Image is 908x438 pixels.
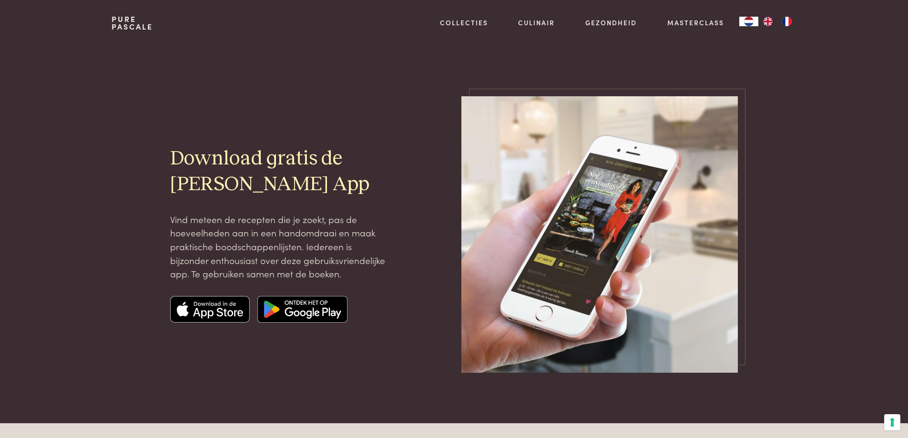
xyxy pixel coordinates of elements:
p: Vind meteen de recepten die je zoekt, pas de hoeveelheden aan in een handomdraai en maak praktisc... [170,213,388,281]
a: PurePascale [112,15,153,31]
button: Uw voorkeuren voor toestemming voor trackingtechnologieën [884,414,900,430]
a: Culinair [518,18,555,28]
div: Language [739,17,758,26]
img: pascale-naessens-app-mockup [461,96,738,373]
a: FR [777,17,796,26]
a: NL [739,17,758,26]
a: EN [758,17,777,26]
ul: Language list [758,17,796,26]
a: Collecties [440,18,488,28]
h2: Download gratis de [PERSON_NAME] App [170,146,388,197]
a: Gezondheid [585,18,637,28]
a: Masterclass [667,18,724,28]
img: Apple app store [170,296,250,323]
aside: Language selected: Nederlands [739,17,796,26]
img: Google app store [257,296,347,323]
